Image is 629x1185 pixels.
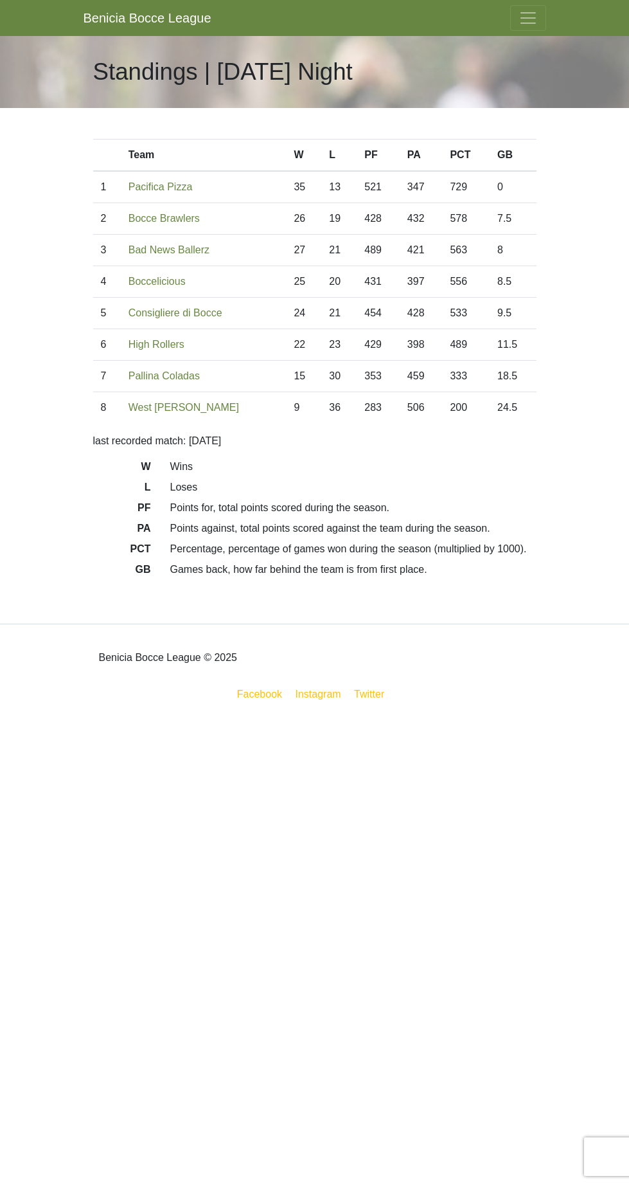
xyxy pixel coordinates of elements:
td: 428 [357,203,400,235]
dt: W [84,459,161,480]
td: 22 [286,329,321,361]
td: 489 [357,235,400,266]
td: 397 [400,266,443,298]
a: Facebook [235,686,285,702]
td: 26 [286,203,321,235]
td: 8 [93,392,121,424]
dd: Points against, total points scored against the team during the season. [161,521,546,536]
td: 729 [442,171,490,203]
p: last recorded match: [DATE] [93,433,536,449]
th: W [286,140,321,172]
td: 21 [321,235,357,266]
td: 24.5 [490,392,536,424]
th: L [321,140,357,172]
td: 7.5 [490,203,536,235]
dd: Points for, total points scored during the season. [161,500,546,516]
td: 20 [321,266,357,298]
a: Pallina Coladas [128,370,200,381]
td: 1 [93,171,121,203]
td: 9.5 [490,298,536,329]
td: 0 [490,171,536,203]
th: GB [490,140,536,172]
td: 9 [286,392,321,424]
td: 347 [400,171,443,203]
td: 431 [357,266,400,298]
a: West [PERSON_NAME] [128,402,239,413]
td: 3 [93,235,121,266]
td: 521 [357,171,400,203]
td: 283 [357,392,400,424]
dd: Games back, how far behind the team is from first place. [161,562,546,577]
a: Instagram [293,686,344,702]
td: 18.5 [490,361,536,392]
td: 200 [442,392,490,424]
dt: PF [84,500,161,521]
td: 556 [442,266,490,298]
td: 333 [442,361,490,392]
th: PA [400,140,443,172]
td: 23 [321,329,357,361]
td: 428 [400,298,443,329]
td: 398 [400,329,443,361]
td: 8.5 [490,266,536,298]
td: 8 [490,235,536,266]
td: 454 [357,298,400,329]
td: 4 [93,266,121,298]
dt: L [84,480,161,500]
td: 533 [442,298,490,329]
dt: GB [84,562,161,583]
td: 36 [321,392,357,424]
a: Consigliere di Bocce [128,307,222,318]
td: 2 [93,203,121,235]
td: 6 [93,329,121,361]
a: Boccelicious [128,276,186,287]
dd: Percentage, percentage of games won during the season (multiplied by 1000). [161,541,546,557]
a: High Rollers [128,339,184,350]
a: Benicia Bocce League [84,5,211,31]
td: 489 [442,329,490,361]
a: Twitter [351,686,394,702]
button: Toggle navigation [510,5,546,31]
td: 25 [286,266,321,298]
h1: Standings | [DATE] Night [93,58,353,86]
td: 27 [286,235,321,266]
td: 429 [357,329,400,361]
td: 506 [400,392,443,424]
td: 24 [286,298,321,329]
td: 35 [286,171,321,203]
td: 7 [93,361,121,392]
td: 11.5 [490,329,536,361]
td: 15 [286,361,321,392]
dd: Loses [161,480,546,495]
th: PF [357,140,400,172]
th: PCT [442,140,490,172]
a: Bad News Ballerz [128,244,209,255]
td: 30 [321,361,357,392]
td: 459 [400,361,443,392]
td: 5 [93,298,121,329]
td: 563 [442,235,490,266]
td: 353 [357,361,400,392]
td: 578 [442,203,490,235]
dt: PA [84,521,161,541]
td: 19 [321,203,357,235]
td: 421 [400,235,443,266]
td: 21 [321,298,357,329]
td: 432 [400,203,443,235]
dd: Wins [161,459,546,475]
a: Bocce Brawlers [128,213,200,224]
th: Team [121,140,287,172]
dt: PCT [84,541,161,562]
a: Pacifica Pizza [128,181,193,192]
td: 13 [321,171,357,203]
div: Benicia Bocce League © 2025 [84,635,546,681]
